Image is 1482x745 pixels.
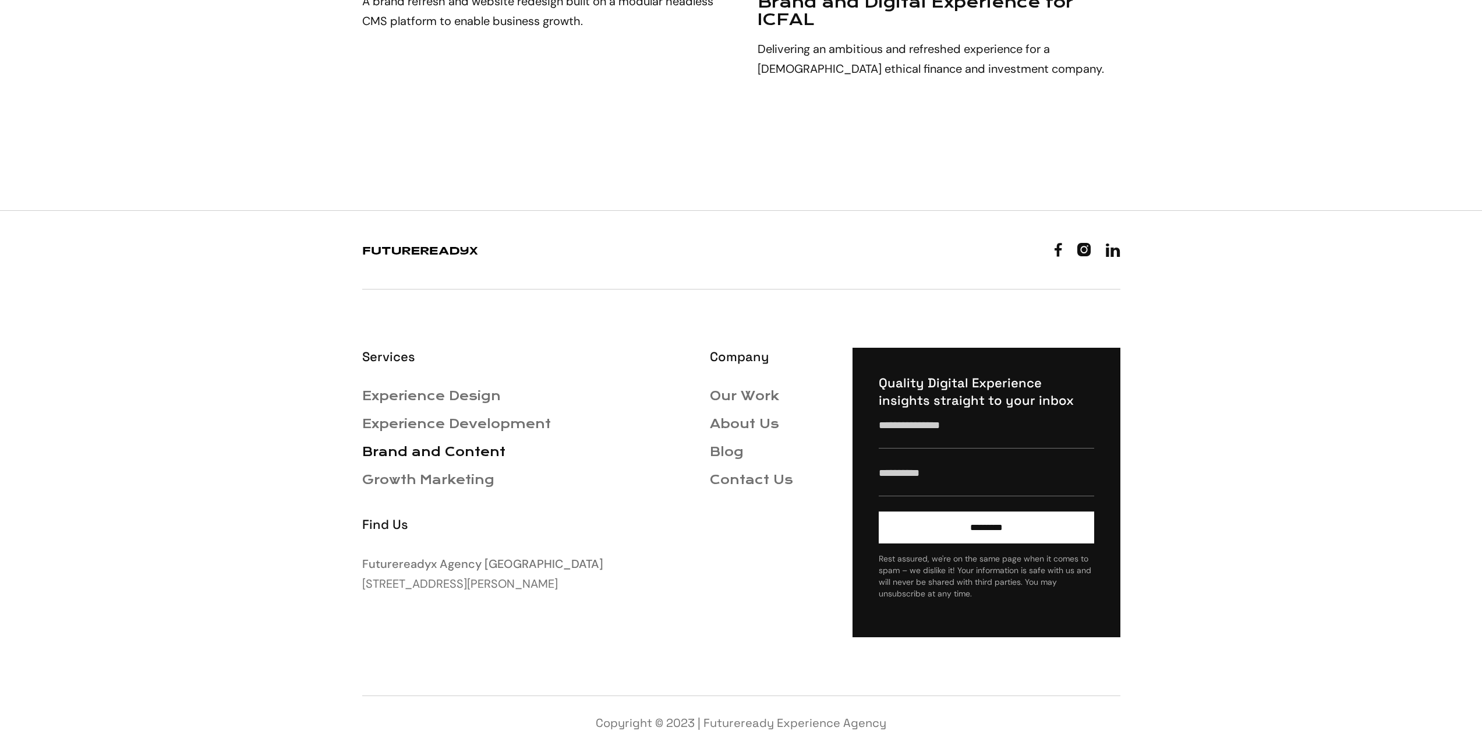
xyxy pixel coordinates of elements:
a: Brand and Content [362,444,505,460]
h4: Quality Digital Experience insights straight to your inbox [879,374,1094,409]
a: Blog [710,444,744,460]
strong: Futurereadyx Agency [GEOGRAPHIC_DATA] [362,556,603,571]
div: Copyright © 2023 | Futureready Experience Agency [362,713,1120,733]
a:  [1055,240,1062,260]
a: Contact Us [710,472,793,488]
h4: Services [362,348,692,365]
h4: Company [710,348,833,365]
h4: Find Us [362,516,692,533]
a: Experience Design [362,389,501,404]
form: Email Subscription [879,416,1094,599]
a: Futurereadyx Agency [GEOGRAPHIC_DATA][STREET_ADDRESS][PERSON_NAME] [362,556,603,591]
a: Growth Marketing [362,472,494,488]
a: About Us [710,416,779,432]
p: Delivering an ambitious and refreshed experience for a [DEMOGRAPHIC_DATA] ethical finance and inv... [758,39,1120,79]
a: Our Work [710,389,779,404]
p: Rest assured, we're on the same page when it comes to spam – we dislike it! Your information is s... [879,553,1094,599]
a: Experience Development [362,416,551,432]
a:  [1077,240,1091,260]
a:  [1106,240,1120,260]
